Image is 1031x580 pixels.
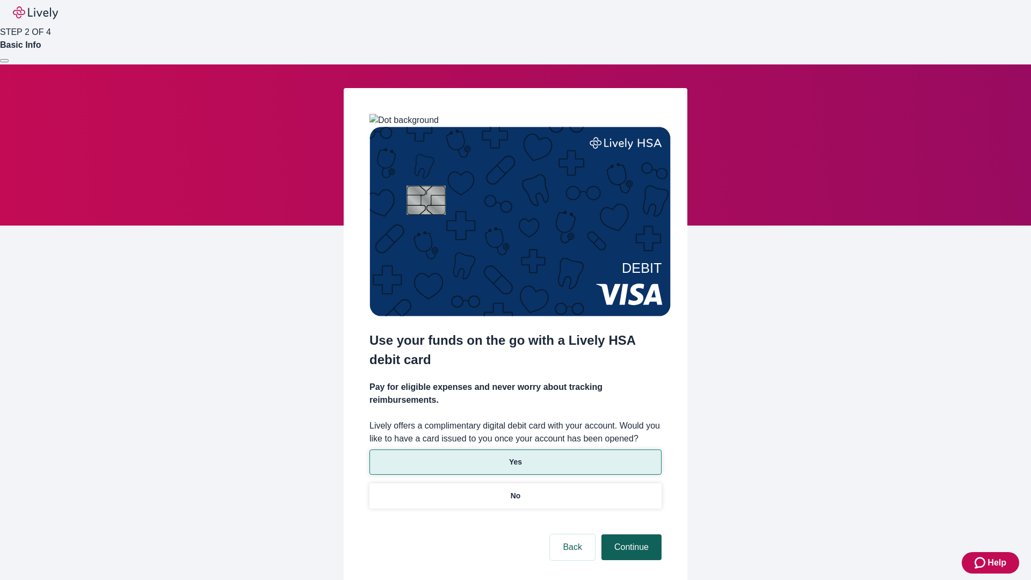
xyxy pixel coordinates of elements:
[975,556,988,569] svg: Zendesk support icon
[369,114,439,127] img: Dot background
[13,6,58,19] img: Lively
[369,450,662,475] button: Yes
[511,490,521,502] p: No
[369,381,662,407] h4: Pay for eligible expenses and never worry about tracking reimbursements.
[509,456,522,468] p: Yes
[962,552,1019,574] button: Zendesk support iconHelp
[369,127,671,316] img: Debit card
[601,534,662,560] button: Continue
[550,534,595,560] button: Back
[988,556,1006,569] span: Help
[369,483,662,509] button: No
[369,331,662,369] h2: Use your funds on the go with a Lively HSA debit card
[369,419,662,445] label: Lively offers a complimentary digital debit card with your account. Would you like to have a card...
